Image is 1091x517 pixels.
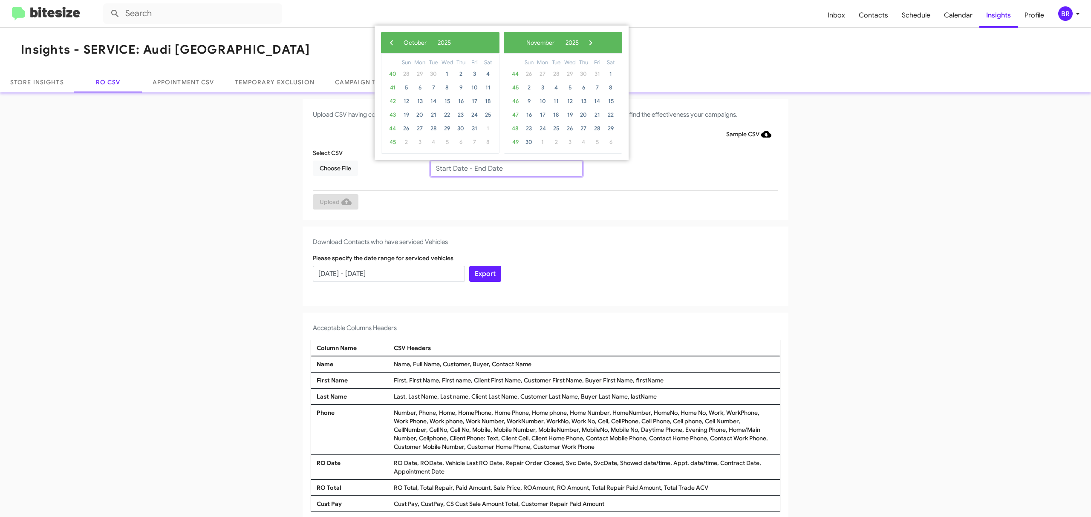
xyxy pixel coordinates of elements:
[895,3,937,28] a: Schedule
[590,108,604,122] span: 21
[577,67,590,81] span: 30
[590,81,604,95] span: 7
[604,122,618,135] span: 29
[508,108,522,122] span: 47
[481,122,495,135] span: 1
[852,3,895,28] span: Contacts
[392,376,776,385] div: First, First Name, First name, Client First Name, Customer First Name, Buyer First Name, firstName
[508,67,522,81] span: 44
[481,108,495,122] span: 25
[468,58,481,67] th: weekday
[522,81,536,95] span: 2
[430,161,583,177] input: Start Date - End Date
[392,459,776,476] div: RO Date, RODate, Vehicle Last RO Date, Repair Order Closed, Svc Date, SvcDate, Showed date/time, ...
[413,58,427,67] th: weekday
[522,67,536,81] span: 26
[320,194,352,210] span: Upload
[536,122,549,135] span: 24
[604,135,618,149] span: 6
[726,126,771,142] span: Sample CSV
[427,135,440,149] span: 4
[313,194,358,210] button: Upload
[315,500,392,508] div: Cust Pay
[313,237,778,247] h4: Download Contacts who have serviced Vehicles
[315,360,392,368] div: Name
[313,149,343,157] label: Select CSV
[438,39,451,46] span: 2025
[566,39,579,46] span: 2025
[454,122,468,135] span: 30
[454,135,468,149] span: 6
[427,67,440,81] span: 30
[315,376,392,385] div: First Name
[577,108,590,122] span: 20
[584,36,597,49] span: ›
[440,81,454,95] span: 8
[432,36,456,49] button: 2025
[325,72,419,92] a: Campaign Templates
[590,135,604,149] span: 5
[398,36,432,49] button: October
[399,108,413,122] span: 19
[454,95,468,108] span: 16
[427,81,440,95] span: 7
[468,67,481,81] span: 3
[313,254,453,262] label: Please specify the date range for serviced vehicles
[413,122,427,135] span: 27
[549,95,563,108] span: 11
[315,459,392,476] div: RO Date
[522,95,536,108] span: 9
[404,39,427,46] span: October
[604,81,618,95] span: 8
[508,135,522,149] span: 49
[399,95,413,108] span: 12
[313,266,465,282] input: Start Date - End Date
[392,500,776,508] div: Cust Pay, CustPay, CS Cust Sale Amount Total, Customer Repair Paid Amount
[577,95,590,108] span: 13
[536,135,549,149] span: 1
[386,108,399,122] span: 43
[21,43,310,57] h1: Insights - SERVICE: Audi [GEOGRAPHIC_DATA]
[399,81,413,95] span: 5
[399,135,413,149] span: 2
[536,81,549,95] span: 3
[385,36,398,49] button: ‹
[313,109,778,120] h4: Upload CSV having contacts who have serviced a Vehicle. We will match them with the conversations...
[937,3,979,28] a: Calendar
[440,108,454,122] span: 22
[508,37,597,44] bs-datepicker-navigation-view: ​ ​ ​
[1058,6,1073,21] div: BR
[468,95,481,108] span: 17
[454,58,468,67] th: weekday
[604,95,618,108] span: 15
[413,95,427,108] span: 13
[315,344,392,352] div: Column Name
[386,67,399,81] span: 40
[440,122,454,135] span: 29
[604,67,618,81] span: 1
[481,95,495,108] span: 18
[563,58,577,67] th: weekday
[522,135,536,149] span: 30
[719,126,778,142] button: Sample CSV
[508,122,522,135] span: 48
[604,108,618,122] span: 22
[392,360,776,368] div: Name, Full Name, Customer, Buyer, Contact Name
[440,58,454,67] th: weekday
[563,67,577,81] span: 29
[563,108,577,122] span: 19
[549,122,563,135] span: 25
[590,58,604,67] th: weekday
[979,3,1018,28] a: Insights
[392,344,776,352] div: CSV Headers
[399,122,413,135] span: 26
[549,67,563,81] span: 28
[522,108,536,122] span: 16
[315,392,392,401] div: Last Name
[590,122,604,135] span: 28
[468,135,481,149] span: 7
[454,108,468,122] span: 23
